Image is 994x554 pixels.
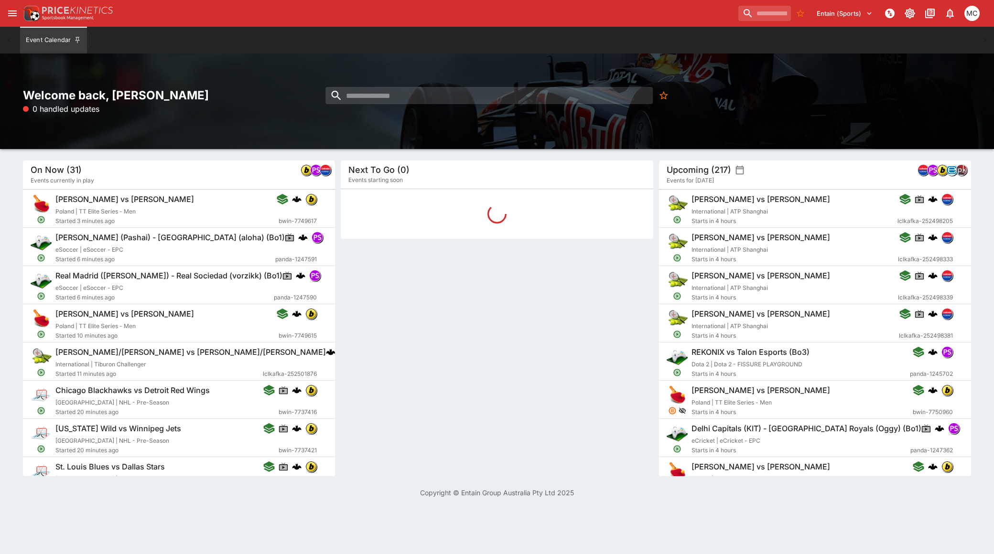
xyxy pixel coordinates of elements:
[937,164,948,176] div: bwin
[296,271,305,280] img: logo-cerberus.svg
[691,194,830,204] h6: [PERSON_NAME] vs [PERSON_NAME]
[691,446,910,455] span: Starts in 4 hours
[928,347,937,357] img: logo-cerberus.svg
[941,194,952,204] img: lclkafka.png
[949,423,959,434] img: pandascore.png
[55,322,136,330] span: Poland | TT Elite Series - Men
[881,5,898,22] button: NOT Connected to PK
[55,233,285,243] h6: [PERSON_NAME] (Pashai) - [GEOGRAPHIC_DATA] (aloha) (Bo1)
[305,308,317,320] div: bwin
[55,399,169,406] span: [GEOGRAPHIC_DATA] | NHL - Pre-Season
[305,423,317,434] div: bwin
[306,309,316,319] img: bwin.png
[292,385,302,395] div: cerberus
[898,331,952,341] span: lclkafka-252498381
[301,165,312,175] img: bwin.png
[956,164,967,176] div: pricekinetics
[941,193,952,205] div: lclkafka
[678,407,686,415] svg: Hidden
[738,6,791,21] input: search
[279,407,317,417] span: bwin-7737416
[691,309,830,319] h6: [PERSON_NAME] vs [PERSON_NAME]
[292,194,302,204] img: logo-cerberus.svg
[673,330,681,339] svg: Open
[55,331,279,341] span: Started 10 minutes ago
[31,176,94,185] span: Events currently in play
[691,331,899,341] span: Starts in 4 hours
[941,309,952,319] img: lclkafka.png
[55,369,263,379] span: Started 11 minutes ago
[667,384,688,405] img: table_tennis.png
[941,232,952,243] div: lclkafka
[274,293,317,302] span: panda-1247590
[292,385,302,395] img: logo-cerberus.svg
[306,461,316,472] img: bwin.png
[23,88,335,103] h2: Welcome back, [PERSON_NAME]
[37,254,45,262] svg: Open
[918,165,929,175] img: lclkafka.png
[55,293,274,302] span: Started 6 minutes ago
[311,165,321,175] img: pandascore.png
[935,424,944,433] img: logo-cerberus.svg
[673,445,681,453] svg: Open
[310,164,322,176] div: pandascore
[42,16,94,20] img: Sportsbook Management
[55,385,210,395] h6: Chicago Blackhawks vs Detroit Red Wings
[309,270,321,281] div: pandascore
[673,292,681,300] svg: Open
[928,165,938,175] img: pandascore.png
[31,384,52,405] img: ice_hockey.png
[667,270,688,291] img: tennis.png
[55,208,136,215] span: Poland | TT Elite Series - Men
[811,6,878,21] button: Select Tenant
[31,346,52,367] img: tennis.png
[928,347,937,357] div: cerberus
[668,406,677,415] svg: Suspended
[37,406,45,415] svg: Open
[326,347,335,357] img: logo-cerberus.svg
[55,446,279,455] span: Started 20 minutes ago
[897,293,952,302] span: lclkafka-252498339
[691,322,768,330] span: International | ATP Shanghai
[691,437,760,444] span: eCricket | eCricket - EPC
[279,331,317,341] span: bwin-7749615
[691,255,898,264] span: Starts in 4 hours
[37,368,45,377] svg: Open
[37,292,45,300] svg: Open
[667,193,688,214] img: tennis.png
[296,271,305,280] div: cerberus
[21,4,40,23] img: PriceKinetics Logo
[964,6,980,21] div: Matthew Ching
[305,384,317,396] div: bwin
[310,270,320,281] img: pandascore.png
[673,368,681,377] svg: Open
[941,5,959,22] button: Notifications
[793,6,808,21] button: No Bookmarks
[918,164,929,176] div: lclkafka
[55,462,165,472] h6: St. Louis Blues vs Dallas Stars
[667,232,688,253] img: tennis.png
[325,87,653,104] input: search
[935,424,944,433] div: cerberus
[31,423,52,444] img: ice_hockey.png
[941,461,952,472] img: bwin.png
[928,194,937,204] img: logo-cerberus.svg
[55,216,279,226] span: Started 3 minutes ago
[947,165,957,175] img: betradar.png
[673,254,681,262] svg: Open
[301,164,312,176] div: bwin
[55,437,169,444] span: [GEOGRAPHIC_DATA] | NHL - Pre-Season
[279,216,317,226] span: bwin-7749617
[55,361,146,368] span: International | Tiburon Challenger
[928,385,937,395] div: cerberus
[956,165,967,175] img: pricekinetics.png
[928,233,937,242] img: logo-cerberus.svg
[655,87,672,104] button: No Bookmarks
[941,384,952,396] div: bwin
[263,369,317,379] span: lclkafka-252501876
[292,309,302,319] img: logo-cerberus.svg
[946,164,958,176] div: betradar
[667,461,688,482] img: table_tennis.png
[55,194,194,204] h6: [PERSON_NAME] vs [PERSON_NAME]
[55,407,279,417] span: Started 20 minutes ago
